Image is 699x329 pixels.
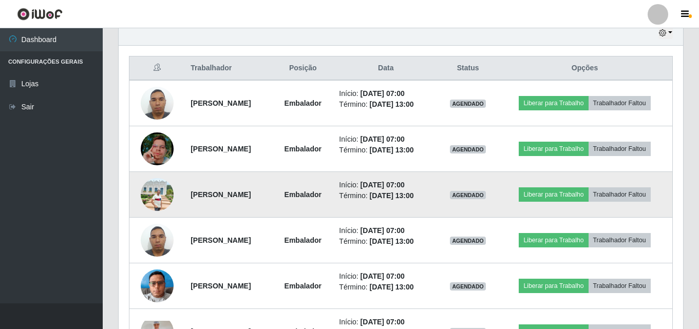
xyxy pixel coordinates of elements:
[369,237,413,245] time: [DATE] 13:00
[589,279,651,293] button: Trabalhador Faltou
[519,279,588,293] button: Liberar para Trabalho
[589,96,651,110] button: Trabalhador Faltou
[141,264,174,307] img: 1728993932002.jpeg
[339,88,432,99] li: Início:
[141,218,174,262] img: 1677672265304.jpeg
[450,282,486,291] span: AGENDADO
[17,8,63,21] img: CoreUI Logo
[339,180,432,190] li: Início:
[191,236,251,244] strong: [PERSON_NAME]
[339,99,432,110] li: Término:
[519,233,588,247] button: Liberar para Trabalho
[285,282,322,290] strong: Embalador
[369,191,413,200] time: [DATE] 13:00
[339,225,432,236] li: Início:
[285,99,322,107] strong: Embalador
[285,190,322,199] strong: Embalador
[450,237,486,245] span: AGENDADO
[184,56,273,81] th: Trabalhador
[339,271,432,282] li: Início:
[369,146,413,154] time: [DATE] 13:00
[191,99,251,107] strong: [PERSON_NAME]
[450,100,486,108] span: AGENDADO
[589,187,651,202] button: Trabalhador Faltou
[141,81,174,125] img: 1677672265304.jpeg
[339,317,432,327] li: Início:
[141,178,174,211] img: 1752882089703.jpeg
[361,226,405,235] time: [DATE] 07:00
[191,145,251,153] strong: [PERSON_NAME]
[450,145,486,153] span: AGENDADO
[339,145,432,156] li: Término:
[339,134,432,145] li: Início:
[285,145,322,153] strong: Embalador
[339,236,432,247] li: Término:
[589,142,651,156] button: Trabalhador Faltou
[361,135,405,143] time: [DATE] 07:00
[519,187,588,202] button: Liberar para Trabalho
[333,56,439,81] th: Data
[285,236,322,244] strong: Embalador
[369,283,413,291] time: [DATE] 13:00
[519,96,588,110] button: Liberar para Trabalho
[191,282,251,290] strong: [PERSON_NAME]
[339,190,432,201] li: Término:
[361,89,405,98] time: [DATE] 07:00
[191,190,251,199] strong: [PERSON_NAME]
[273,56,333,81] th: Posição
[369,100,413,108] time: [DATE] 13:00
[439,56,497,81] th: Status
[339,282,432,293] li: Término:
[519,142,588,156] button: Liberar para Trabalho
[141,120,174,178] img: 1673728165855.jpeg
[361,318,405,326] time: [DATE] 07:00
[497,56,672,81] th: Opções
[450,191,486,199] span: AGENDADO
[361,272,405,280] time: [DATE] 07:00
[589,233,651,247] button: Trabalhador Faltou
[361,181,405,189] time: [DATE] 07:00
